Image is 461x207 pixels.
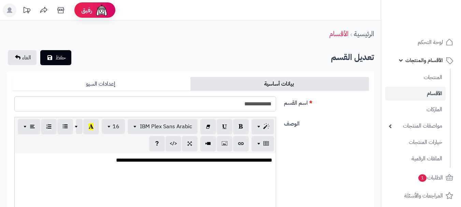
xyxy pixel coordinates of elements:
[128,119,198,134] button: IBM Plex Sans Arabic
[102,119,125,134] button: 16
[385,135,446,150] a: خيارات المنتجات
[190,77,369,91] a: بيانات أساسية
[331,51,374,63] b: تعديل القسم
[418,173,443,182] span: الطلبات
[140,122,192,131] span: IBM Plex Sans Arabic
[8,50,37,65] a: الغاء
[385,119,446,133] a: مواصفات المنتجات
[40,50,71,65] button: حفظ
[385,169,457,186] a: الطلبات1
[385,102,446,117] a: الماركات
[22,54,31,62] span: الغاء
[385,70,446,85] a: المنتجات
[385,34,457,50] a: لوحة التحكم
[56,54,66,62] span: حفظ
[354,29,374,39] a: الرئيسية
[385,151,446,166] a: الملفات الرقمية
[385,87,446,101] a: الأقسام
[81,6,92,14] span: رفيق
[95,3,109,17] img: ai-face.png
[18,3,35,19] a: تحديثات المنصة
[404,191,443,201] span: المراجعات والأسئلة
[385,188,457,204] a: المراجعات والأسئلة
[329,29,348,39] a: الأقسام
[12,77,190,91] a: إعدادات السيو
[281,96,372,107] label: اسم القسم
[113,122,119,131] span: 16
[418,38,443,47] span: لوحة التحكم
[405,56,443,65] span: الأقسام والمنتجات
[281,117,372,128] label: الوصف
[418,174,427,182] span: 1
